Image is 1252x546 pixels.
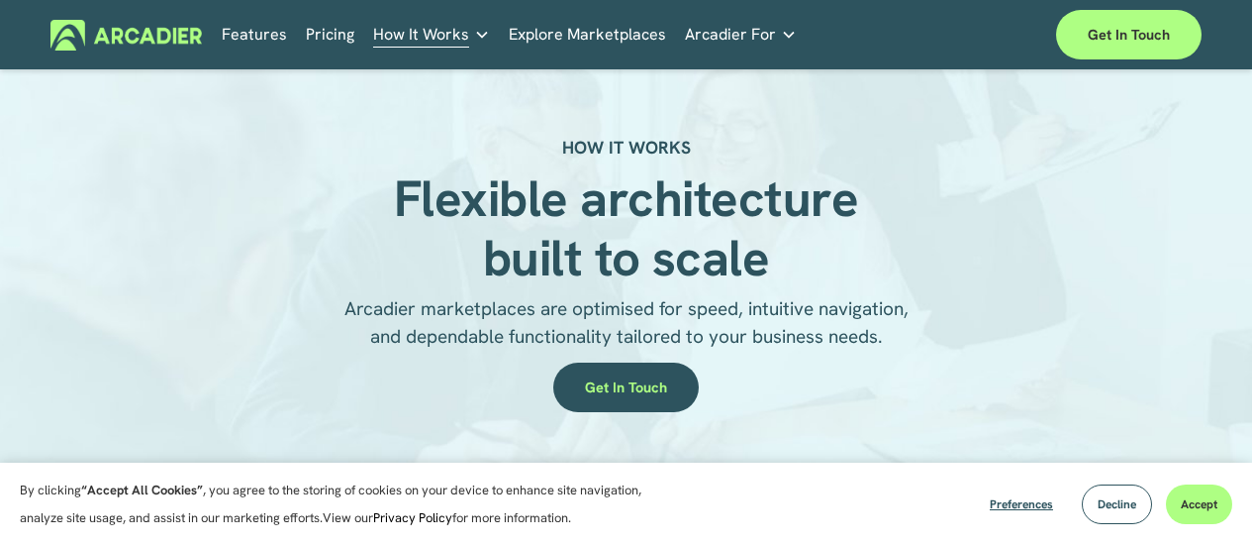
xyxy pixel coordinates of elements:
span: Accept [1181,496,1217,512]
span: How It Works [373,21,469,49]
p: By clicking , you agree to the storing of cookies on your device to enhance site navigation, anal... [20,477,663,532]
a: Pricing [306,20,354,51]
strong: Flexible architecture built to scale [394,165,871,290]
button: Accept [1166,485,1232,524]
a: Explore Marketplaces [509,20,666,51]
span: Decline [1098,496,1136,512]
button: Decline [1082,485,1152,524]
span: Arcadier For [685,21,776,49]
a: Get in touch [553,363,699,412]
strong: “Accept All Cookies” [81,482,203,498]
a: Privacy Policy [373,509,452,526]
a: Get in touch [1056,10,1202,59]
a: Features [222,20,287,51]
button: Preferences [975,485,1068,524]
strong: HOW IT WORKS [562,136,691,159]
a: folder dropdown [685,20,797,51]
span: Arcadier marketplaces are optimised for speed, intuitive navigation, and dependable functionality... [344,296,914,349]
a: folder dropdown [373,20,490,51]
img: Arcadier [50,20,202,51]
span: Preferences [990,496,1053,512]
